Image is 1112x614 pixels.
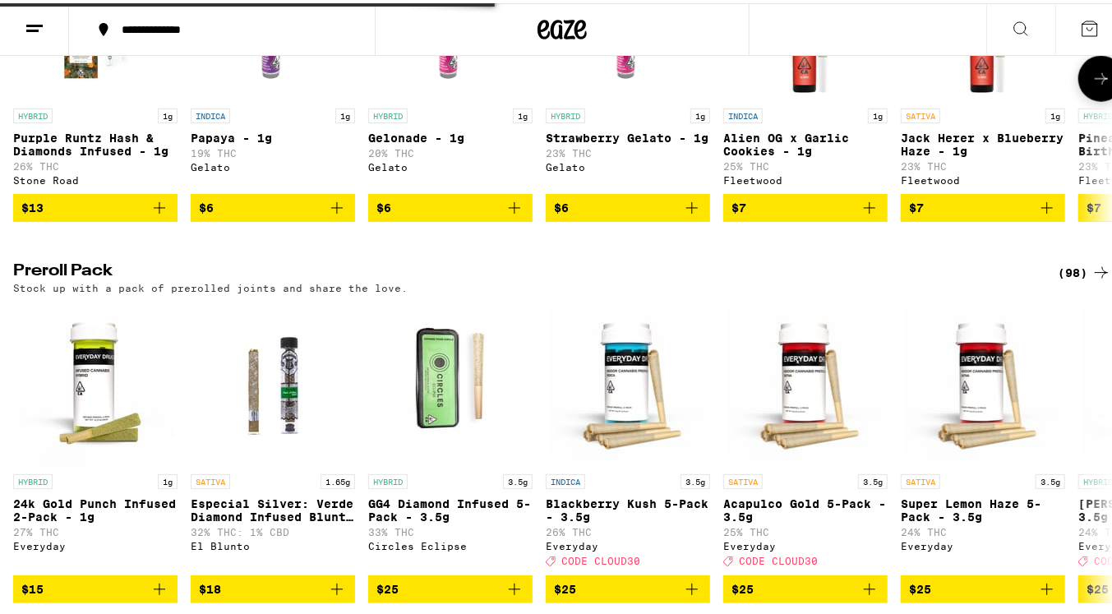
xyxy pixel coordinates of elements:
p: 1.65g [321,471,355,486]
a: Open page for GG4 Diamond Infused 5-Pack - 3.5g from Circles Eclipse [368,298,533,571]
button: Add to bag [368,191,533,219]
div: Circles Eclipse [368,538,533,548]
button: Add to bag [723,191,888,219]
button: Add to bag [191,191,355,219]
p: Gelonade - 1g [368,128,533,141]
span: Hi. Need any help? [10,12,118,25]
span: $6 [199,198,214,211]
span: $13 [21,198,44,211]
p: INDICA [546,471,585,486]
p: Strawberry Gelato - 1g [546,128,710,141]
span: $6 [554,198,569,211]
p: 1g [690,105,710,120]
p: HYBRID [13,105,53,120]
p: 1g [868,105,888,120]
a: Open page for Super Lemon Haze 5-Pack - 3.5g from Everyday [901,298,1065,571]
a: Open page for 24k Gold Punch Infused 2-Pack - 1g from Everyday [13,298,178,571]
p: 23% THC [901,158,1065,169]
span: $7 [731,198,746,211]
button: Add to bag [723,572,888,600]
p: INDICA [191,105,230,120]
p: 24% THC [901,524,1065,534]
a: (98) [1058,260,1111,279]
p: 1g [1045,105,1065,120]
h2: Preroll Pack [13,260,1031,279]
span: $6 [376,198,391,211]
p: 25% THC [723,158,888,169]
div: Everyday [723,538,888,548]
p: 20% THC [368,145,533,155]
img: Everyday - Super Lemon Haze 5-Pack - 3.5g [901,298,1065,463]
p: 1g [513,105,533,120]
span: $25 [1087,579,1109,593]
p: 25% THC [723,524,888,534]
div: El Blunto [191,538,355,548]
span: $7 [1087,198,1101,211]
p: Jack Herer x Blueberry Haze - 1g [901,128,1065,155]
p: Stock up with a pack of prerolled joints and share the love. [13,279,408,290]
a: Open page for Blackberry Kush 5-Pack - 3.5g from Everyday [546,298,710,571]
span: $25 [909,579,931,593]
p: 26% THC [13,158,178,169]
p: 32% THC: 1% CBD [191,524,355,534]
span: CODE CLOUD30 [739,553,818,564]
p: HYBRID [13,471,53,486]
p: 24k Gold Punch Infused 2-Pack - 1g [13,494,178,520]
p: 1g [158,471,178,486]
p: 3.5g [681,471,710,486]
span: $25 [376,579,399,593]
div: Everyday [546,538,710,548]
div: Gelato [191,159,355,169]
p: SATIVA [901,471,940,486]
p: 23% THC [546,145,710,155]
button: Add to bag [901,572,1065,600]
p: Especial Silver: Verde Diamond Infused Blunt - 1.65g [191,494,355,520]
img: El Blunto - Especial Silver: Verde Diamond Infused Blunt - 1.65g [191,298,355,463]
p: SATIVA [191,471,230,486]
div: Everyday [13,538,178,548]
span: CODE CLOUD30 [561,553,640,564]
span: $15 [21,579,44,593]
p: SATIVA [901,105,940,120]
p: GG4 Diamond Infused 5-Pack - 3.5g [368,494,533,520]
p: Super Lemon Haze 5-Pack - 3.5g [901,494,1065,520]
p: Purple Runtz Hash & Diamonds Infused - 1g [13,128,178,155]
p: HYBRID [368,471,408,486]
a: Open page for Especial Silver: Verde Diamond Infused Blunt - 1.65g from El Blunto [191,298,355,571]
button: Add to bag [13,191,178,219]
p: Papaya - 1g [191,128,355,141]
p: 3.5g [858,471,888,486]
button: Add to bag [191,572,355,600]
button: Add to bag [13,572,178,600]
div: Fleetwood [901,172,1065,182]
p: 3.5g [1036,471,1065,486]
div: Everyday [901,538,1065,548]
span: $7 [909,198,924,211]
span: $25 [731,579,754,593]
p: SATIVA [723,471,763,486]
p: 27% THC [13,524,178,534]
p: Blackberry Kush 5-Pack - 3.5g [546,494,710,520]
div: Gelato [546,159,710,169]
p: Acapulco Gold 5-Pack - 3.5g [723,494,888,520]
div: Gelato [368,159,533,169]
p: 1g [335,105,355,120]
button: Add to bag [368,572,533,600]
p: INDICA [723,105,763,120]
p: HYBRID [546,105,585,120]
img: Circles Eclipse - GG4 Diamond Infused 5-Pack - 3.5g [368,298,533,463]
img: Everyday - 24k Gold Punch Infused 2-Pack - 1g [13,298,178,463]
button: Add to bag [546,191,710,219]
p: Alien OG x Garlic Cookies - 1g [723,128,888,155]
div: Stone Road [13,172,178,182]
p: HYBRID [368,105,408,120]
span: $25 [554,579,576,593]
p: 33% THC [368,524,533,534]
button: Add to bag [546,572,710,600]
p: 1g [158,105,178,120]
button: Add to bag [901,191,1065,219]
p: 3.5g [503,471,533,486]
a: Open page for Acapulco Gold 5-Pack - 3.5g from Everyday [723,298,888,571]
div: Fleetwood [723,172,888,182]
